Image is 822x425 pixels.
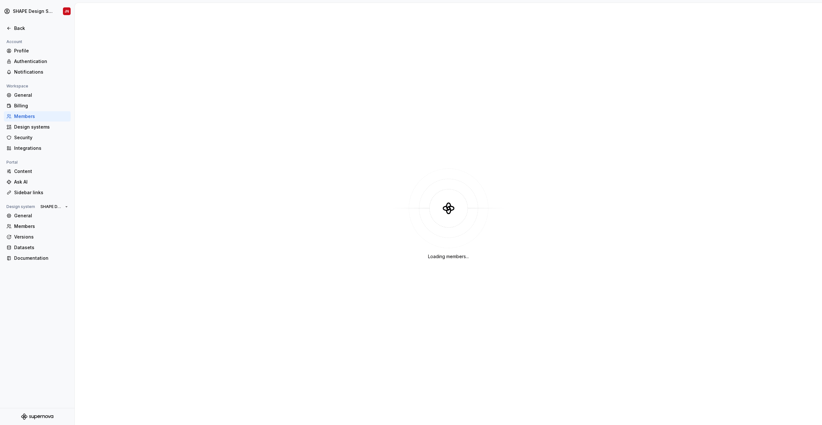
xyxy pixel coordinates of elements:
[65,9,69,14] div: JN
[14,48,68,54] div: Profile
[4,46,71,56] a: Profile
[4,38,25,46] div: Account
[14,69,68,75] div: Notifications
[4,111,71,122] a: Members
[4,203,38,211] div: Design system
[4,122,71,132] a: Design systems
[4,242,71,253] a: Datasets
[14,234,68,240] div: Versions
[4,101,71,111] a: Billing
[4,82,31,90] div: Workspace
[4,253,71,263] a: Documentation
[14,134,68,141] div: Security
[4,67,71,77] a: Notifications
[428,253,469,260] div: Loading members...
[14,25,68,32] div: Back
[4,90,71,100] a: General
[14,103,68,109] div: Billing
[4,132,71,143] a: Security
[14,145,68,151] div: Integrations
[14,58,68,65] div: Authentication
[4,232,71,242] a: Versions
[4,23,71,33] a: Back
[40,204,63,209] span: SHAPE Design System
[14,124,68,130] div: Design systems
[14,179,68,185] div: Ask AI
[4,187,71,198] a: Sidebar links
[4,177,71,187] a: Ask AI
[13,8,54,14] div: SHAPE Design System
[21,413,53,420] svg: Supernova Logo
[4,221,71,231] a: Members
[4,166,71,176] a: Content
[14,244,68,251] div: Datasets
[14,189,68,196] div: Sidebar links
[4,143,71,153] a: Integrations
[4,211,71,221] a: General
[1,4,73,18] button: SHAPE Design SystemJN
[4,56,71,67] a: Authentication
[14,113,68,120] div: Members
[14,168,68,175] div: Content
[14,212,68,219] div: General
[4,158,20,166] div: Portal
[14,255,68,261] div: Documentation
[14,92,68,98] div: General
[14,223,68,230] div: Members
